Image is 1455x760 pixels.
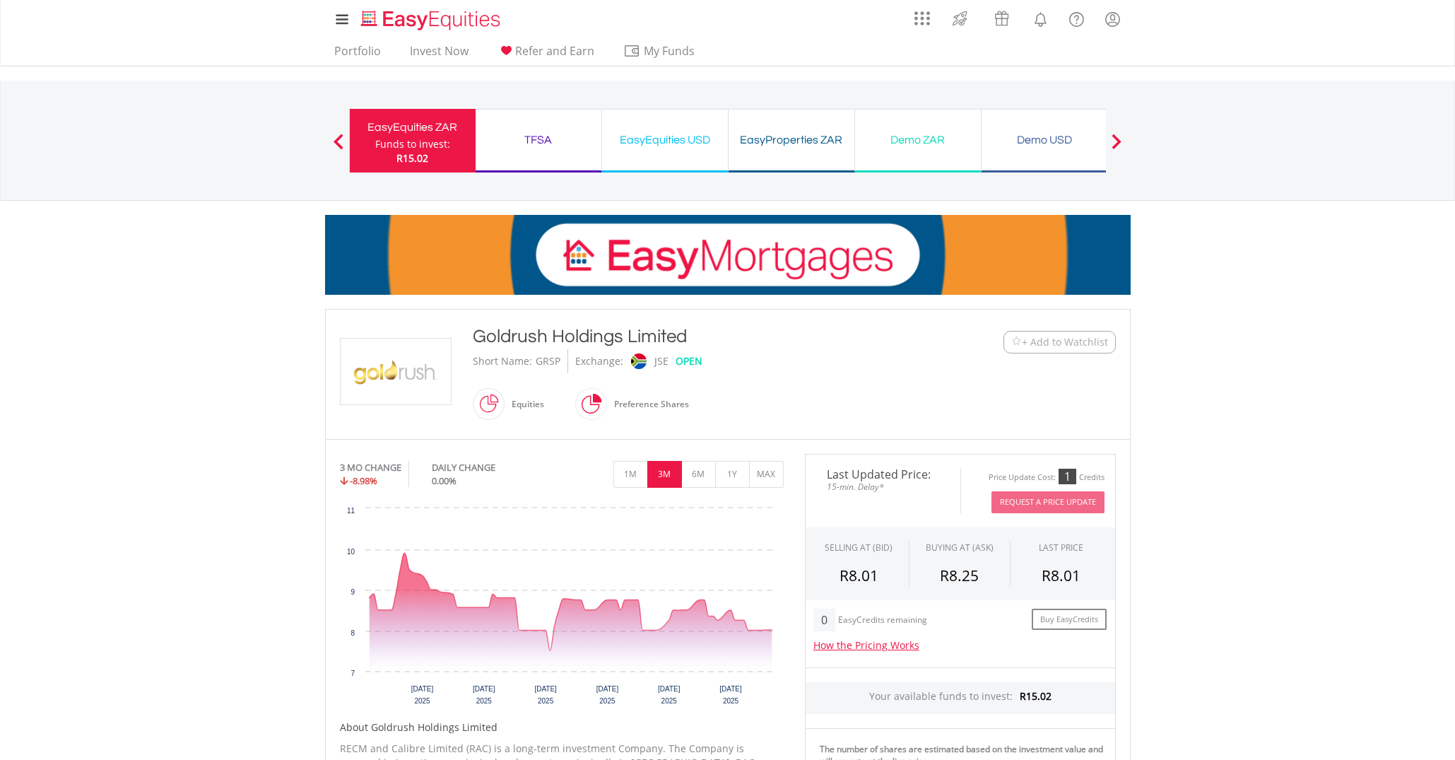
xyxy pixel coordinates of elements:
[1003,331,1116,353] button: Watchlist + Add to Watchlist
[346,507,355,515] text: 11
[492,44,600,66] a: Refer and Earn
[647,461,682,488] button: 3M
[325,215,1131,295] img: EasyMortage Promotion Banner
[816,469,950,480] span: Last Updated Price:
[340,461,401,474] div: 3 MO CHANGE
[1079,472,1104,483] div: Credits
[1042,566,1080,585] span: R8.01
[324,141,353,155] button: Previous
[596,685,618,705] text: [DATE] 2025
[351,670,355,677] text: 7
[864,130,972,150] div: Demo ZAR
[375,137,450,151] div: Funds to invest:
[613,461,648,488] button: 1M
[351,588,355,596] text: 9
[1022,335,1108,349] span: + Add to Watchlist
[515,43,594,59] span: Refer and Earn
[1023,4,1059,32] a: Notifications
[1020,689,1052,703] span: R15.02
[1059,4,1095,32] a: FAQ's and Support
[329,44,387,66] a: Portfolio
[981,4,1023,30] a: Vouchers
[905,4,939,26] a: AppsGrid
[432,474,456,487] span: 0.00%
[940,566,979,585] span: R8.25
[840,566,878,585] span: R8.01
[715,461,750,488] button: 1Y
[358,8,506,32] img: EasyEquities_Logo.png
[630,353,646,369] img: jse.png
[681,461,716,488] button: 6M
[350,474,377,487] span: -8.98%
[343,339,449,404] img: EQU.ZA.GRSP.png
[991,491,1104,513] button: Request A Price Update
[749,461,784,488] button: MAX
[737,130,846,150] div: EasyProperties ZAR
[607,387,689,421] div: Preference Shares
[990,7,1013,30] img: vouchers-v2.svg
[351,629,355,637] text: 8
[1011,337,1022,347] img: Watchlist
[806,682,1115,714] div: Your available funds to invest:
[657,685,680,705] text: [DATE] 2025
[816,480,950,493] span: 15-min. Delay*
[1095,4,1131,35] a: My Profile
[1102,141,1131,155] button: Next
[838,615,927,627] div: EasyCredits remaining
[358,117,467,137] div: EasyEquities ZAR
[355,4,506,32] a: Home page
[813,609,835,631] div: 0
[914,11,930,26] img: grid-menu-icon.svg
[623,42,716,60] span: My Funds
[719,685,742,705] text: [DATE] 2025
[473,349,532,373] div: Short Name:
[534,685,557,705] text: [DATE] 2025
[340,720,784,735] h5: About Goldrush Holdings Limited
[990,130,1099,150] div: Demo USD
[654,349,668,373] div: JSE
[813,638,919,652] a: How the Pricing Works
[484,130,593,150] div: TFSA
[536,349,560,373] div: GRSP
[505,387,544,421] div: Equities
[676,349,702,373] div: OPEN
[825,542,893,554] div: SELLING AT (BID)
[926,542,994,554] span: BUYING AT (ASK)
[396,151,428,165] span: R15.02
[340,501,783,713] svg: Interactive chart
[989,472,1056,483] div: Price Update Cost:
[948,7,972,30] img: thrive-v2.svg
[1039,542,1083,554] div: LAST PRICE
[611,130,719,150] div: EasyEquities USD
[432,461,543,474] div: DAILY CHANGE
[473,324,917,349] div: Goldrush Holdings Limited
[1059,469,1076,484] div: 1
[473,685,495,705] text: [DATE] 2025
[340,501,784,713] div: Chart. Highcharts interactive chart.
[346,548,355,556] text: 10
[1032,609,1107,631] a: Buy EasyCredits
[404,44,474,66] a: Invest Now
[575,349,623,373] div: Exchange:
[411,685,433,705] text: [DATE] 2025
